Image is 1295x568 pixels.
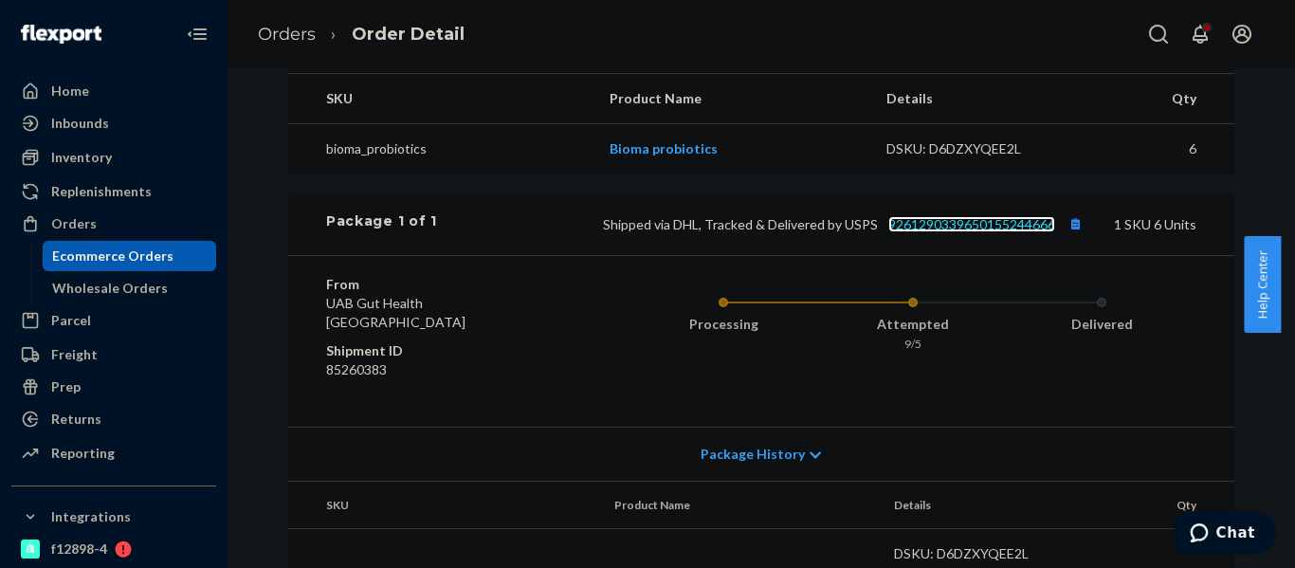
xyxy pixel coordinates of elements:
a: 9261290339650155244666 [888,216,1055,232]
div: 1 SKU 6 Units [437,211,1196,236]
iframe: Opens a widget where you can chat to one of our agents [1175,511,1276,559]
a: Home [11,76,216,106]
div: Wholesale Orders [52,279,168,298]
a: Freight [11,339,216,370]
button: Open account menu [1223,15,1261,53]
div: Prep [51,377,81,396]
div: Orders [51,214,97,233]
td: bioma_probiotics [288,123,594,174]
th: SKU [288,74,594,124]
img: Flexport logo [21,25,101,44]
div: Integrations [51,507,131,526]
div: Parcel [51,311,91,330]
a: Order Detail [352,24,465,45]
span: UAB Gut Health [GEOGRAPHIC_DATA] [326,295,465,330]
a: Reporting [11,438,216,468]
a: Ecommerce Orders [43,241,217,271]
div: 9/5 [818,336,1008,352]
div: Replenishments [51,182,152,201]
th: SKU [288,482,599,529]
div: Package 1 of 1 [326,211,437,236]
div: DSKU: D6DZXYQEE2L [894,544,1072,563]
th: Qty [1086,482,1234,529]
span: Shipped via DHL, Tracked & Delivered by USPS [603,216,1087,232]
a: Inbounds [11,108,216,138]
span: Package History [701,445,805,464]
button: Integrations [11,502,216,532]
a: Orders [258,24,316,45]
th: Details [871,74,1080,124]
dd: 85260383 [326,360,553,379]
button: Open notifications [1181,15,1219,53]
div: Freight [51,345,98,364]
th: Product Name [599,482,879,529]
div: Processing [629,315,818,334]
div: DSKU: D6DZXYQEE2L [886,139,1065,158]
dt: From [326,275,553,294]
a: Wholesale Orders [43,273,217,303]
div: Inventory [51,148,112,167]
a: Parcel [11,305,216,336]
div: Returns [51,410,101,429]
button: Close Navigation [178,15,216,53]
td: 6 [1079,123,1234,174]
a: Replenishments [11,176,216,207]
button: Help Center [1244,236,1281,333]
div: Ecommerce Orders [52,247,173,266]
a: Bioma probiotics [610,140,718,156]
div: Inbounds [51,114,109,133]
div: Home [51,82,89,101]
a: Prep [11,372,216,402]
a: f12898-4 [11,534,216,564]
a: Orders [11,209,216,239]
ol: breadcrumbs [243,7,480,63]
th: Qty [1079,74,1234,124]
th: Details [879,482,1087,529]
div: Attempted [818,315,1008,334]
div: f12898-4 [51,540,107,559]
div: Delivered [1007,315,1196,334]
a: Returns [11,404,216,434]
button: Copy tracking number [1063,211,1087,236]
th: Product Name [594,74,870,124]
button: Open Search Box [1140,15,1177,53]
dt: Shipment ID [326,341,553,360]
div: Reporting [51,444,115,463]
a: Inventory [11,142,216,173]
